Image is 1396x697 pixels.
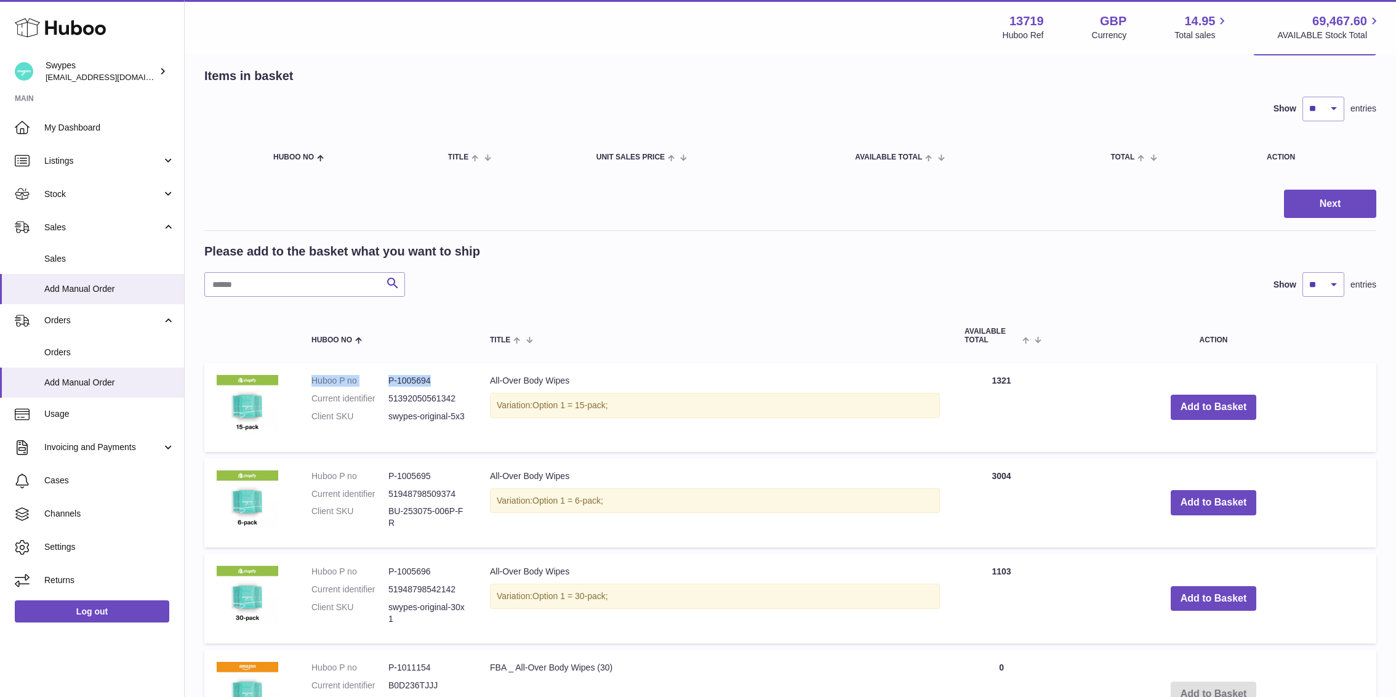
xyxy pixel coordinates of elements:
[217,375,278,437] img: All-Over Body Wipes
[388,488,465,500] dd: 51948798509374
[855,153,922,161] span: AVAILABLE Total
[44,347,175,358] span: Orders
[1184,13,1215,30] span: 14.95
[388,470,465,482] dd: P-1005695
[46,72,181,82] span: [EMAIL_ADDRESS][DOMAIN_NAME]
[448,153,468,161] span: Title
[490,336,510,344] span: Title
[1171,490,1257,515] button: Add to Basket
[952,554,1051,643] td: 1103
[15,62,33,81] img: hello@swypes.co.uk
[1174,30,1229,41] span: Total sales
[44,508,175,520] span: Channels
[1110,153,1134,161] span: Total
[311,662,388,674] dt: Huboo P no
[1171,395,1257,420] button: Add to Basket
[311,393,388,405] dt: Current identifier
[490,584,940,609] div: Variation:
[311,488,388,500] dt: Current identifier
[44,315,162,326] span: Orders
[311,336,352,344] span: Huboo no
[44,188,162,200] span: Stock
[1174,13,1229,41] a: 14.95 Total sales
[490,393,940,418] div: Variation:
[44,541,175,553] span: Settings
[388,506,465,529] dd: BU-253075-006P-FR
[388,566,465,578] dd: P-1005696
[15,600,169,622] a: Log out
[44,253,175,265] span: Sales
[388,680,465,691] dd: B0D236TJJJ
[1092,30,1127,41] div: Currency
[311,470,388,482] dt: Huboo P no
[388,375,465,387] dd: P-1005694
[1100,13,1126,30] strong: GBP
[952,458,1051,548] td: 3004
[217,566,278,627] img: All-Over Body Wipes
[952,363,1051,452] td: 1321
[1267,153,1364,161] div: Action
[273,153,314,161] span: Huboo no
[1009,13,1044,30] strong: 13719
[44,155,162,167] span: Listings
[596,153,665,161] span: Unit Sales Price
[311,506,388,529] dt: Client SKU
[490,488,940,514] div: Variation:
[388,662,465,674] dd: P-1011154
[532,400,608,410] span: Option 1 = 15-pack;
[1350,279,1376,291] span: entries
[1350,103,1376,115] span: entries
[532,496,603,506] span: Option 1 = 6-pack;
[311,602,388,625] dt: Client SKU
[1051,315,1376,356] th: Action
[44,122,175,134] span: My Dashboard
[1171,586,1257,611] button: Add to Basket
[204,68,294,84] h2: Items in basket
[1274,103,1296,115] label: Show
[311,680,388,691] dt: Current identifier
[217,470,278,532] img: All-Over Body Wipes
[44,475,175,486] span: Cases
[388,584,465,595] dd: 51948798542142
[1312,13,1367,30] span: 69,467.60
[1277,30,1381,41] span: AVAILABLE Stock Total
[44,377,175,389] span: Add Manual Order
[311,375,388,387] dt: Huboo P no
[44,441,162,453] span: Invoicing and Payments
[1277,13,1381,41] a: 69,467.60 AVAILABLE Stock Total
[532,591,608,601] span: Option 1 = 30-pack;
[44,574,175,586] span: Returns
[44,222,162,233] span: Sales
[478,554,952,643] td: All-Over Body Wipes
[1284,190,1376,219] button: Next
[311,411,388,422] dt: Client SKU
[204,243,480,260] h2: Please add to the basket what you want to ship
[44,283,175,295] span: Add Manual Order
[1003,30,1044,41] div: Huboo Ref
[311,566,388,578] dt: Huboo P no
[388,602,465,625] dd: swypes-original-30x1
[388,411,465,422] dd: swypes-original-5x3
[478,458,952,548] td: All-Over Body Wipes
[388,393,465,405] dd: 51392050561342
[311,584,388,595] dt: Current identifier
[44,408,175,420] span: Usage
[478,363,952,452] td: All-Over Body Wipes
[1274,279,1296,291] label: Show
[46,60,156,83] div: Swypes
[965,328,1019,344] span: AVAILABLE Total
